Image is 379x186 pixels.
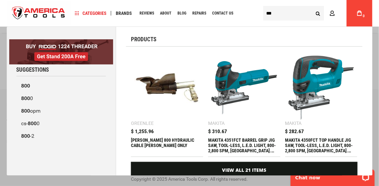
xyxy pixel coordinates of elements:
[16,80,106,92] a: 800
[208,52,280,157] a: MAKITA 4351FCT BARREL GRIP JIG SAW, TOOL-LESS, L.E.D. LIGHT, 800-2,800 SPM, VAR. SPD., ORBITAL, C...
[140,11,154,15] span: Reviews
[285,137,358,153] div: MAKITA 4350FCT TOP HANDLE JIG SAW, TOOL-LESS, L.E.D. LIGHT, 800-2,800 SPM, VAR. SPD., ORBITAL, CASE
[21,83,30,89] b: 800
[192,11,206,15] span: Repairs
[16,67,49,73] span: Suggestions
[131,162,358,178] a: View All 21 Items
[75,11,107,16] span: Categories
[9,39,113,44] a: BOGO: Buy RIDGID® 1224 Threader, Get Stand 200A Free!
[285,121,302,126] div: Makita
[9,39,113,64] img: BOGO: Buy RIDGID® 1224 Threader, Get Stand 200A Free!
[208,121,225,126] div: Makita
[7,1,71,26] img: America Tools
[16,105,106,117] a: 800opm
[113,9,135,18] a: Brands
[131,137,204,153] div: GREENLEE 800 HYDRAULIC CABLE BENDER ONLY
[72,9,110,18] a: Categories
[21,108,30,114] b: 800
[208,129,227,134] span: $ 310.67
[28,120,37,127] b: 800
[286,165,379,186] iframe: LiveChat chat widget
[21,95,30,101] b: 800
[135,55,200,121] img: GREENLEE 800 HYDRAULIC CABLE BENDER ONLY
[208,137,280,153] div: MAKITA 4351FCT BARREL GRIP JIG SAW, TOOL-LESS, L.E.D. LIGHT, 800-2,800 SPM, VAR. SPD., ORBITAL, CASE
[131,37,157,42] span: Products
[131,121,154,126] div: Greenlee
[285,129,304,134] span: $ 282.67
[212,11,233,15] span: Contact Us
[16,117,106,130] a: cs-8000
[209,9,236,18] a: Contact Us
[211,55,277,121] img: MAKITA 4351FCT BARREL GRIP JIG SAW, TOOL-LESS, L.E.D. LIGHT, 800-2,800 SPM, VAR. SPD., ORBITAL, CASE
[16,130,106,142] a: 800-2
[312,7,324,19] button: Search
[7,1,71,26] a: store logo
[16,92,106,105] a: 8000
[189,9,209,18] a: Repairs
[160,11,172,15] span: About
[131,129,154,134] span: $ 1,255.96
[21,133,30,139] b: 800
[285,52,358,157] a: MAKITA 4350FCT TOP HANDLE JIG SAW, TOOL-LESS, L.E.D. LIGHT, 800-2,800 SPM, VAR. SPD., ORBITAL, CA...
[116,11,132,16] span: Brands
[174,9,189,18] a: Blog
[157,9,174,18] a: About
[363,14,365,18] span: 0
[289,55,354,121] img: MAKITA 4350FCT TOP HANDLE JIG SAW, TOOL-LESS, L.E.D. LIGHT, 800-2,800 SPM, VAR. SPD., ORBITAL, CASE
[177,11,186,15] span: Blog
[137,9,157,18] a: Reviews
[131,52,204,157] a: GREENLEE 800 HYDRAULIC CABLE BENDER ONLY Greenlee $ 1,255.96 [PERSON_NAME] 800 HYDRAULIC CABLE [P...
